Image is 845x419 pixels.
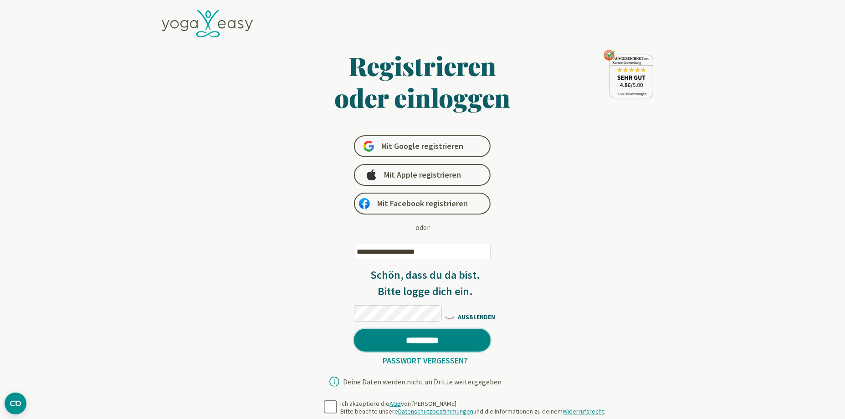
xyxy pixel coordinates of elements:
div: oder [415,222,430,233]
a: Mit Facebook registrieren [354,193,491,215]
span: Mit Facebook registrieren [377,198,468,209]
img: ausgezeichnet_seal.png [604,50,653,98]
a: Mit Apple registrieren [354,164,491,186]
a: Datenschutzbestimmungen [398,407,473,415]
a: Passwort vergessen? [379,355,472,366]
a: AGB [389,399,401,408]
span: Mit Google registrieren [381,141,463,152]
a: Mit Google registrieren [354,135,491,157]
a: Widerrufsrecht [563,407,604,415]
div: Deine Daten werden nicht an Dritte weitergegeben [343,378,502,385]
h3: Schön, dass du da bist. Bitte logge dich ein. [354,267,496,300]
button: CMP-Widget öffnen [5,393,26,414]
div: Ich akzeptiere die von [PERSON_NAME] Bitte beachte unsere und die Informationen zu deinem . [340,400,605,416]
span: Mit Apple registrieren [384,169,461,180]
span: AUSBLENDEN [444,311,497,322]
h1: Registrieren oder einloggen [246,50,599,113]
